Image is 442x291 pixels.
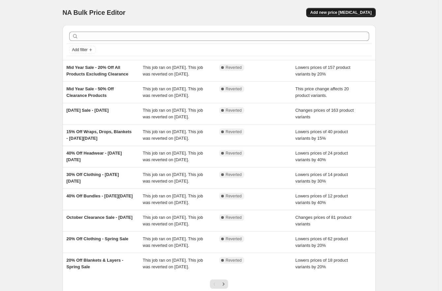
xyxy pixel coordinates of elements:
[295,215,351,226] span: Changes prices of 81 product variants
[219,279,228,289] button: Next
[143,129,203,141] span: This job ran on [DATE]. This job was reverted on [DATE].
[72,47,88,52] span: Add filter
[226,108,242,113] span: Reverted
[143,172,203,184] span: This job ran on [DATE]. This job was reverted on [DATE].
[67,108,109,113] span: [DATE] Sale - [DATE]
[226,65,242,70] span: Reverted
[143,236,203,248] span: This job ran on [DATE]. This job was reverted on [DATE].
[226,129,242,134] span: Reverted
[67,129,132,141] span: 15% Off Wraps, Drops, Blankets - [DATE][DATE]
[143,193,203,205] span: This job ran on [DATE]. This job was reverted on [DATE].
[295,172,348,184] span: Lowers prices of 14 product variants by 30%
[67,172,119,184] span: 30% Off Clothing - [DATE][DATE]
[295,86,349,98] span: This price change affects 20 product variants.
[67,86,114,98] span: Mid Year Sale - 50% Off Clearance Products
[295,108,354,119] span: Changes prices of 163 product variants
[295,193,348,205] span: Lowers prices of 12 product variants by 40%
[226,215,242,220] span: Reverted
[143,65,203,76] span: This job ran on [DATE]. This job was reverted on [DATE].
[295,151,348,162] span: Lowers prices of 24 product variants by 40%
[67,151,122,162] span: 40% Off Headwear - [DATE][DATE]
[226,193,242,199] span: Reverted
[226,258,242,263] span: Reverted
[67,258,124,269] span: 20% Off Blankets & Layers - Spring Sale
[295,236,348,248] span: Lowers prices of 62 product variants by 20%
[67,193,133,198] span: 40% Off Bundles - [DATE][DATE]
[310,10,371,15] span: Add new price [MEDICAL_DATA]
[226,236,242,242] span: Reverted
[295,129,348,141] span: Lowers prices of 40 product variants by 15%
[67,236,129,241] span: 20% Off Clothing - Spring Sale
[210,279,228,289] nav: Pagination
[143,108,203,119] span: This job ran on [DATE]. This job was reverted on [DATE].
[306,8,375,17] button: Add new price [MEDICAL_DATA]
[67,215,133,220] span: October Clearance Sale - [DATE]
[226,151,242,156] span: Reverted
[226,86,242,92] span: Reverted
[63,9,126,16] span: NA Bulk Price Editor
[226,172,242,177] span: Reverted
[143,86,203,98] span: This job ran on [DATE]. This job was reverted on [DATE].
[143,215,203,226] span: This job ran on [DATE]. This job was reverted on [DATE].
[67,65,129,76] span: Mid Year Sale - 20% Off All Products Excluding Clearance
[143,151,203,162] span: This job ran on [DATE]. This job was reverted on [DATE].
[295,258,348,269] span: Lowers prices of 18 product variants by 20%
[143,258,203,269] span: This job ran on [DATE]. This job was reverted on [DATE].
[295,65,350,76] span: Lowers prices of 157 product variants by 20%
[69,46,96,54] button: Add filter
